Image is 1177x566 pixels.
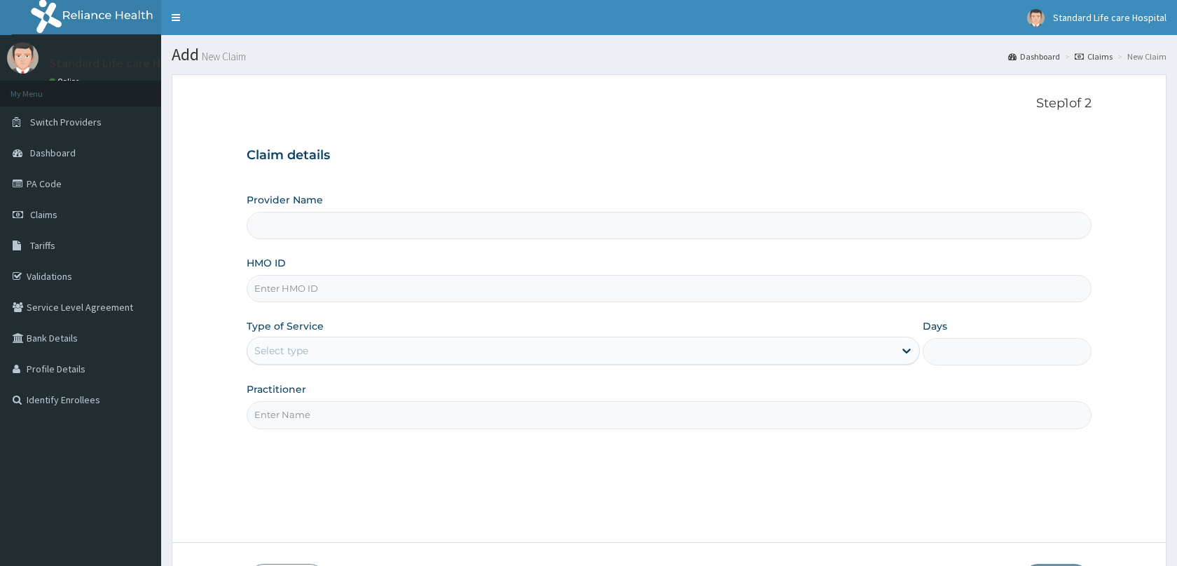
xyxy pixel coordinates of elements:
input: Enter Name [247,401,1091,429]
label: Provider Name [247,193,323,207]
span: Claims [30,208,57,221]
label: Type of Service [247,319,324,333]
span: Dashboard [30,147,76,159]
li: New Claim [1114,50,1166,62]
a: Dashboard [1008,50,1060,62]
a: Claims [1075,50,1113,62]
img: User Image [7,42,39,74]
span: Switch Providers [30,116,102,128]
label: Days [923,319,947,333]
h3: Claim details [247,148,1091,163]
p: Standard Life care Hospital [49,57,199,69]
small: New Claim [199,51,246,62]
div: Select type [254,344,308,358]
img: User Image [1027,9,1045,27]
label: HMO ID [247,256,286,270]
h1: Add [172,46,1166,64]
a: Online [49,76,83,86]
p: Step 1 of 2 [247,96,1091,112]
input: Enter HMO ID [247,275,1091,302]
span: Tariffs [30,239,55,252]
span: Standard Life care Hospital [1053,11,1166,24]
label: Practitioner [247,382,306,396]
